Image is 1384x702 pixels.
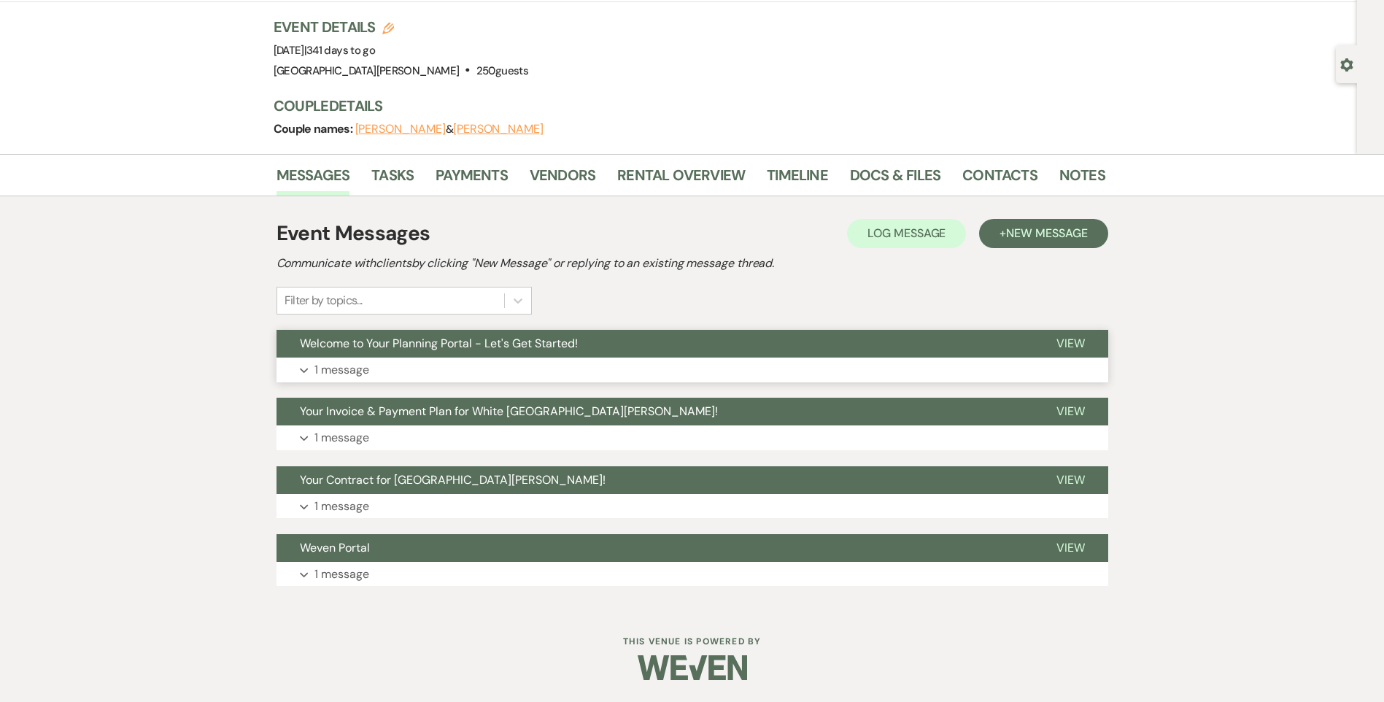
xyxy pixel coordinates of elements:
div: Filter by topics... [285,292,363,309]
button: 1 message [277,425,1108,450]
span: | [304,43,375,58]
span: [DATE] [274,43,376,58]
span: New Message [1006,225,1087,241]
button: Open lead details [1340,57,1353,71]
img: Weven Logo [638,642,747,693]
a: Notes [1059,163,1105,196]
span: Welcome to Your Planning Portal - Let's Get Started! [300,336,578,351]
span: & [355,122,544,136]
a: Docs & Files [850,163,940,196]
button: View [1033,466,1108,494]
button: View [1033,534,1108,562]
span: 341 days to go [306,43,375,58]
button: 1 message [277,358,1108,382]
span: Weven Portal [300,540,370,555]
span: View [1056,404,1085,419]
p: 1 message [314,360,369,379]
p: 1 message [314,428,369,447]
h3: Event Details [274,17,528,37]
a: Messages [277,163,350,196]
span: 250 guests [476,63,528,78]
a: Rental Overview [617,163,745,196]
span: Your Contract for [GEOGRAPHIC_DATA][PERSON_NAME]! [300,472,606,487]
span: Your Invoice & Payment Plan for White [GEOGRAPHIC_DATA][PERSON_NAME]! [300,404,718,419]
button: [PERSON_NAME] [453,123,544,135]
a: Payments [436,163,508,196]
h3: Couple Details [274,96,1091,116]
span: View [1056,540,1085,555]
p: 1 message [314,565,369,584]
p: 1 message [314,497,369,516]
h1: Event Messages [277,218,430,249]
button: 1 message [277,562,1108,587]
button: Weven Portal [277,534,1033,562]
a: Tasks [371,163,414,196]
button: Welcome to Your Planning Portal - Let's Get Started! [277,330,1033,358]
a: Timeline [767,163,828,196]
span: Couple names: [274,121,355,136]
button: Log Message [847,219,966,248]
button: +New Message [979,219,1107,248]
h2: Communicate with clients by clicking "New Message" or replying to an existing message thread. [277,255,1108,272]
button: View [1033,330,1108,358]
button: View [1033,398,1108,425]
button: Your Contract for [GEOGRAPHIC_DATA][PERSON_NAME]! [277,466,1033,494]
button: Your Invoice & Payment Plan for White [GEOGRAPHIC_DATA][PERSON_NAME]! [277,398,1033,425]
span: View [1056,336,1085,351]
a: Contacts [962,163,1037,196]
span: View [1056,472,1085,487]
span: Log Message [867,225,946,241]
a: Vendors [530,163,595,196]
button: 1 message [277,494,1108,519]
span: [GEOGRAPHIC_DATA][PERSON_NAME] [274,63,460,78]
button: [PERSON_NAME] [355,123,446,135]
